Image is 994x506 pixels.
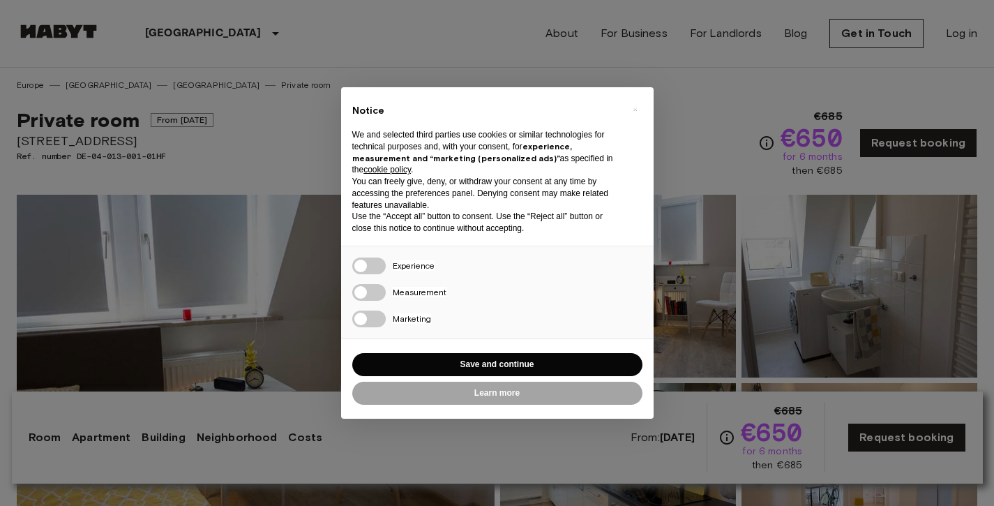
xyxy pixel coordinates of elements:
button: Save and continue [352,353,642,376]
p: We and selected third parties use cookies or similar technologies for technical purposes and, wit... [352,129,620,176]
strong: experience, measurement and “marketing (personalized ads)” [352,141,572,163]
p: Use the “Accept all” button to consent. Use the “Reject all” button or close this notice to conti... [352,211,620,235]
h2: Notice [352,104,620,118]
button: Close this notice [624,98,647,121]
span: Experience [393,260,435,271]
span: Marketing [393,313,431,324]
button: Learn more [352,382,642,405]
span: Measurement [393,287,446,297]
span: × [633,101,638,118]
a: cookie policy [363,165,411,174]
p: You can freely give, deny, or withdraw your consent at any time by accessing the preferences pane... [352,176,620,211]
